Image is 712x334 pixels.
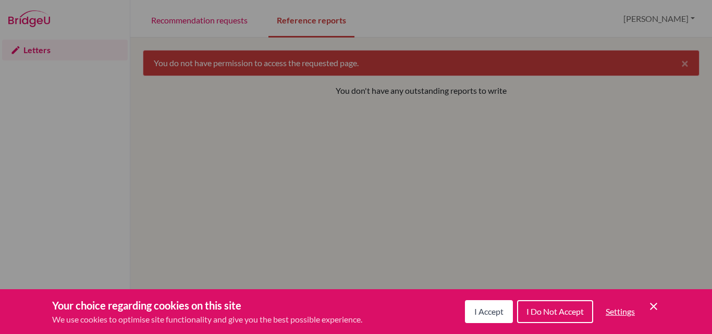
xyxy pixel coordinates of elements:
[597,301,643,322] button: Settings
[606,306,635,316] span: Settings
[465,300,513,323] button: I Accept
[517,300,593,323] button: I Do Not Accept
[647,300,660,313] button: Save and close
[52,313,362,326] p: We use cookies to optimise site functionality and give you the best possible experience.
[474,306,504,316] span: I Accept
[526,306,584,316] span: I Do Not Accept
[52,298,362,313] h3: Your choice regarding cookies on this site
